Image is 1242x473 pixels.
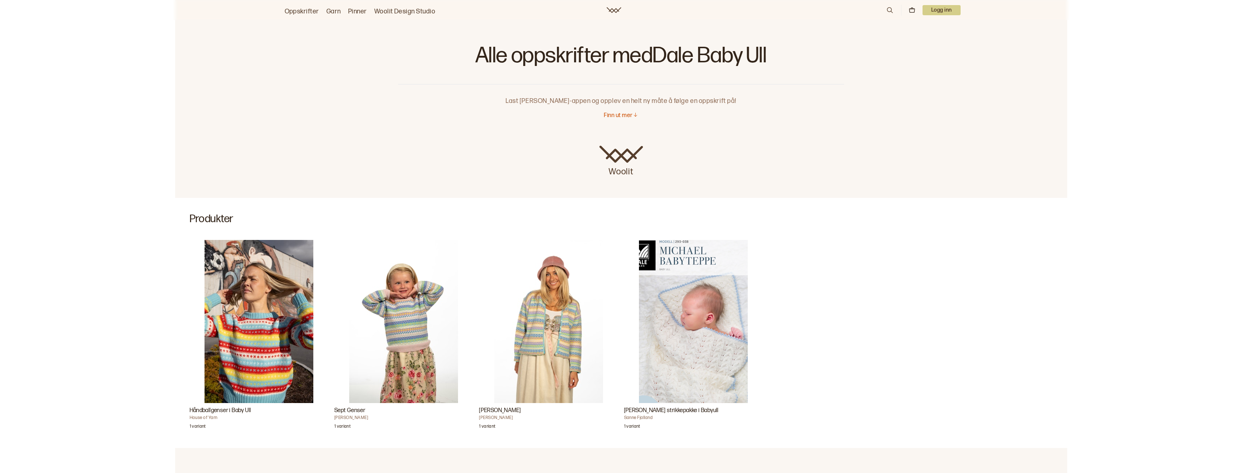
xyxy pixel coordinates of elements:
p: Finn ut mer [604,112,632,120]
h1: Alle oppskrifter med Dale Baby Ull [398,43,844,72]
p: 1 variant [479,424,495,431]
h4: House of Yarn [190,415,329,421]
img: Woolit [599,146,643,163]
button: Finn ut mer [604,112,638,120]
a: Sept Genser [334,240,473,434]
a: Woolit Design Studio [374,7,436,17]
a: Pinner [348,7,367,17]
a: Garn [326,7,341,17]
a: Oppskrifter [285,7,319,17]
h4: Sanne Fjalland [624,415,763,421]
a: Håndballgenser i Baby Ull [190,240,329,434]
p: Woolit [599,163,643,178]
img: Dale GarnVija Jakke [494,240,603,403]
p: 1 variant [334,424,351,431]
button: User dropdown [923,5,961,15]
a: Woolit [599,146,643,178]
a: Vija Jakke [479,240,618,434]
h3: Håndballgenser i Baby Ull [190,406,329,415]
p: Logg inn [923,5,961,15]
h4: [PERSON_NAME] [334,415,473,421]
h3: [PERSON_NAME] strikkepakke i Babyull [624,406,763,415]
p: Last [PERSON_NAME]-appen og opplev en helt ny måte å følge en oppskrift på! [398,84,844,106]
h4: [PERSON_NAME] [479,415,618,421]
p: 1 variant [624,424,640,431]
img: Sanne FjallandMichael Babyteppe strikkepakke i Babyull [639,240,748,403]
h2: Produkter [175,198,1067,225]
p: 1 variant [190,424,206,431]
a: Michael Babyteppe strikkepakke i Babyull [624,240,763,434]
img: House of YarnHåndballgenser i Baby Ull [205,240,313,403]
img: Dale GarnSept Genser [349,240,458,403]
h3: [PERSON_NAME] [479,406,618,415]
h3: Sept Genser [334,406,473,415]
a: Woolit [607,7,621,13]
